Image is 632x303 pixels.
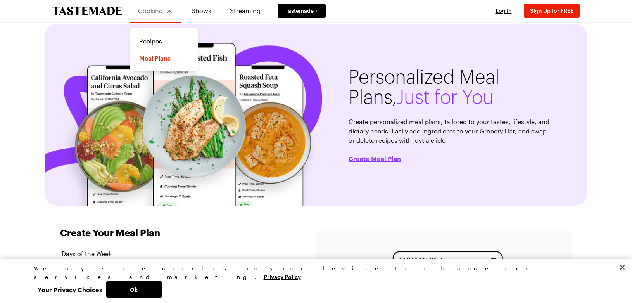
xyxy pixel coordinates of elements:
button: Cooking [138,3,173,19]
button: Ok [106,281,162,298]
span: Cooking [138,7,163,14]
a: Meal Plans [135,50,193,67]
p: Days of the Week [62,249,291,258]
span: Just for You [397,88,494,107]
a: Recipes [135,33,193,50]
h1: Create Your Meal Plan [60,227,160,238]
a: To Tastemade Home Page [52,7,122,16]
a: Tastemade + [278,4,326,18]
button: Close [614,259,631,276]
a: More information about your privacy, opens in a new tab [264,273,301,280]
p: Create personalized meal plans, tailored to your tastes, lifestyle, and dietary needs. Easily add... [349,117,550,145]
div: We may store cookies on your device to enhance our services and marketing. [34,264,592,281]
div: Cooking [130,28,198,71]
img: personalized meal plans banner [45,30,325,206]
span: Sign Up for FREE [530,7,573,14]
span: Tastemade + [285,7,318,15]
button: Your Privacy Choices [34,281,106,298]
h1: Personalized Meal Plans, [349,68,550,108]
button: Sign Up for FREE [524,4,580,18]
button: Create Meal Plan [349,154,401,162]
button: Log In [488,7,519,15]
div: Privacy [34,264,592,298]
span: Log In [496,7,512,14]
